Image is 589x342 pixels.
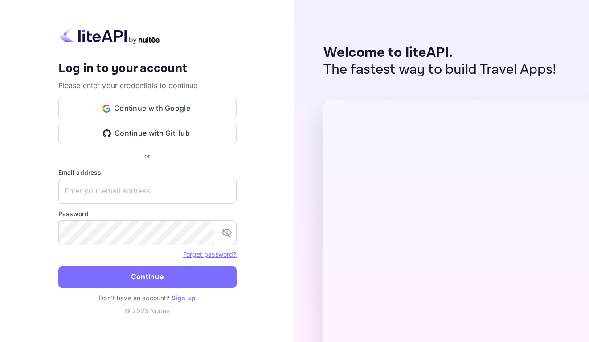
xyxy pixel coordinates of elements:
img: liteapi [58,27,161,44]
button: Continue with Google [58,98,237,119]
label: Email address [58,168,237,177]
button: toggle password visibility [218,224,236,241]
h4: Log in to your account [58,61,237,76]
label: Password [58,209,237,218]
p: or [144,151,150,161]
a: Forget password? [183,250,236,258]
input: Enter your email address [58,179,237,204]
p: Please enter your credentials to continue [58,80,237,91]
button: Continue [58,266,237,288]
button: Continue with GitHub [58,123,237,144]
p: The fastest way to build Travel Apps! [323,61,556,78]
a: Forget password? [183,249,236,258]
p: Welcome to liteAPI. [323,44,556,61]
p: © 2025 Nuitee [58,306,237,315]
a: Sign up [172,294,196,302]
p: Don't have an account? [58,293,237,302]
